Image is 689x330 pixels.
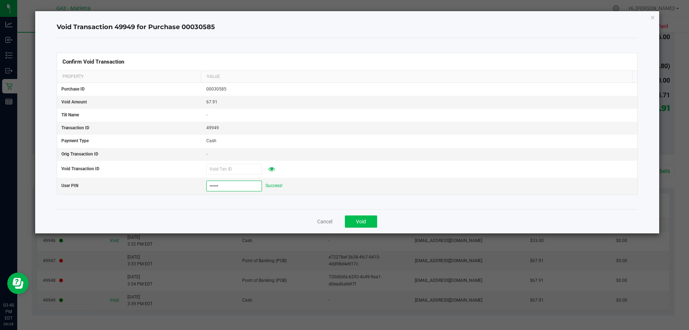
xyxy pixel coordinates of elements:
[61,125,89,130] span: Transaction ID
[61,112,79,117] span: Till Name
[345,215,377,228] button: Void
[61,99,87,104] span: Void Amount
[206,138,216,143] span: Cash
[650,13,655,22] button: Close
[356,219,366,224] span: Void
[206,112,207,117] span: -
[206,164,262,175] input: Void Txn ID
[61,183,78,188] span: User PIN
[206,87,226,92] span: 00030585
[61,87,85,92] span: Purchase ID
[57,23,638,32] h4: Void Transaction 49949 for Purchase 00030585
[317,218,332,225] button: Cancel
[206,181,262,191] input: Approval PIN
[61,152,98,157] span: Orig Transaction ID
[206,152,207,157] span: -
[206,125,219,130] span: 49949
[7,273,29,294] iframe: Resource center
[61,166,99,171] span: Void Transaction ID
[62,59,124,65] span: Confirm Void Transaction
[206,99,217,104] span: 67.91
[266,183,282,188] span: Success!
[62,74,84,79] span: Property
[207,74,220,79] span: Value
[61,138,89,143] span: Payment Type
